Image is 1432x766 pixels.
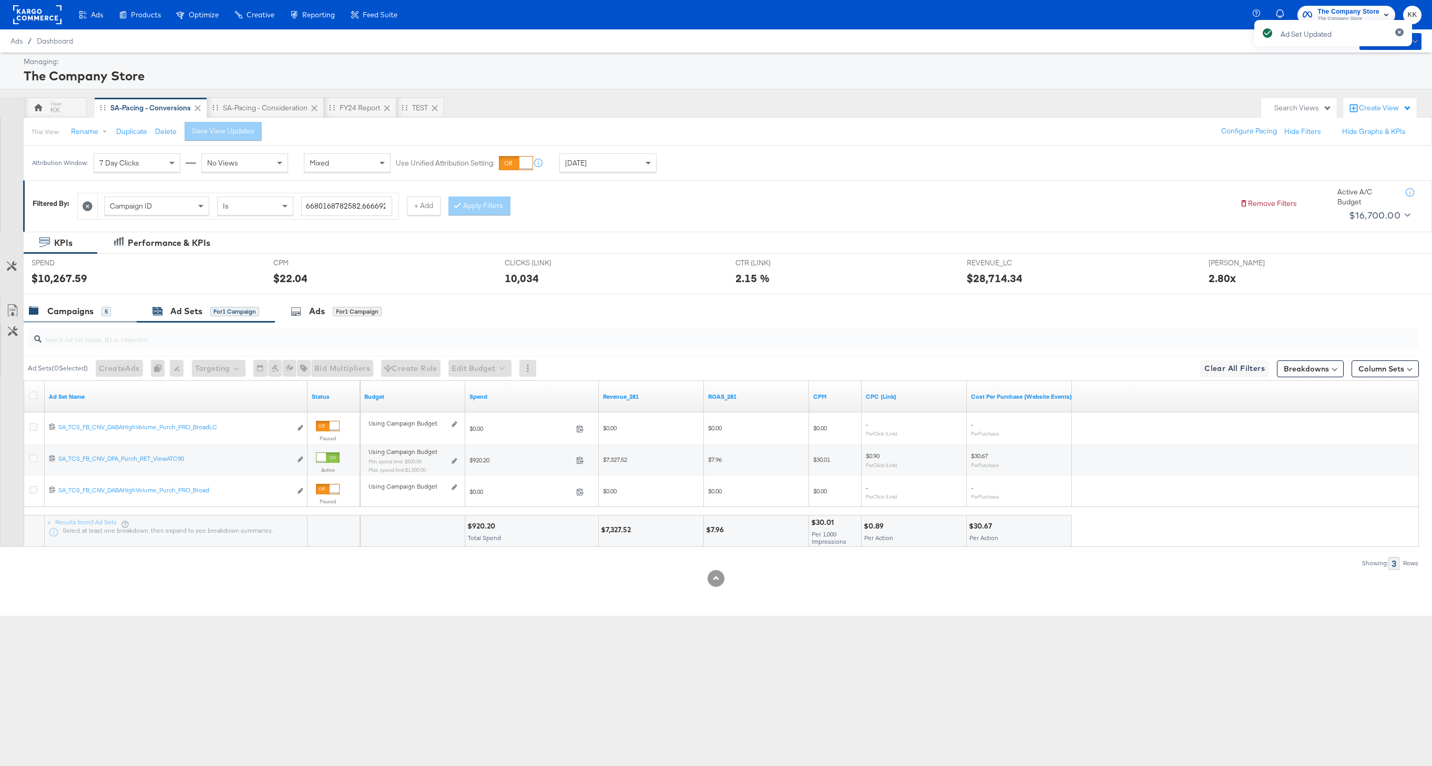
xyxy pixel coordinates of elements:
[396,158,495,168] label: Use Unified Attribution Setting:
[469,488,572,495] span: $0.00
[813,392,857,401] a: The average cost you've paid to have 1,000 impressions of your ad.
[866,483,868,491] span: -
[23,37,37,45] span: /
[971,392,1072,401] a: The average cost for each purchase tracked by your Custom Audience pixel on your website after pe...
[603,456,627,463] span: $7,327.52
[1200,360,1269,377] button: Clear All Filters
[1297,6,1395,24] button: The Company StoreThe Company Store
[864,534,893,542] span: Per Action
[11,37,23,45] span: Ads
[58,423,291,434] a: SA_TCS_FB_CNV_DABAHighVolume_Purch_PRO_BroadLC
[54,237,73,249] div: KPIs
[28,364,88,373] div: Ad Sets ( 0 Selected)
[735,271,770,286] div: 2.15 %
[273,271,308,286] div: $22.04
[329,105,335,110] div: Drag to reorder tab
[58,486,291,497] a: SA_TCS_FB_CNV_DABAHighVolume_Purch_PRO_Broad
[312,392,356,401] a: Shows the current state of your Ad Set.
[866,430,897,437] sub: Per Click (Link)
[151,360,170,377] div: 0
[364,392,461,401] a: Shows the current budget of Ad Set.
[505,258,584,268] span: CLICKS (LINK)
[91,11,103,19] span: Ads
[1403,6,1421,24] button: KK
[866,392,963,401] a: The average cost for each link click you've received from your ad.
[603,487,617,495] span: $0.00
[565,158,587,168] span: [DATE]
[24,57,1419,67] div: Managing:
[1240,199,1297,209] button: Remove Filters
[866,493,897,500] sub: Per Click (Link)
[469,456,572,464] span: $920.20
[110,201,152,211] span: Campaign ID
[309,305,325,317] div: Ads
[32,128,59,136] div: This View:
[1407,9,1417,21] span: KK
[866,462,897,468] sub: Per Click (Link)
[223,103,308,113] div: SA-Pacing - Consideration
[155,127,177,137] button: Delete
[967,271,1022,286] div: $28,714.34
[971,430,999,437] sub: Per Purchase
[316,498,340,505] label: Paused
[50,105,60,115] div: KK
[469,392,595,401] a: The total amount spent to date.
[301,196,392,216] input: Enter a search term
[1214,122,1284,141] button: Configure Pacing
[273,258,352,268] span: CPM
[969,521,995,531] div: $30.67
[64,122,118,141] button: Rename
[33,199,69,209] div: Filtered By:
[316,435,340,442] label: Paused
[469,425,572,432] span: $0.00
[813,424,827,432] span: $0.00
[128,237,210,249] div: Performance & KPIs
[340,103,380,113] div: FY24 Report
[505,271,539,286] div: 10,034
[708,487,722,495] span: $0.00
[189,11,219,19] span: Optimize
[468,534,501,542] span: Total Spend
[363,11,397,19] span: Feed Suite
[37,37,73,45] a: Dashboard
[1281,29,1332,39] div: Ad Set Updated
[101,307,111,316] div: 5
[708,392,805,401] a: ROAS_281
[369,448,437,456] span: Using Campaign Budget
[811,517,837,527] div: $30.01
[210,307,259,316] div: for 1 Campaign
[32,159,88,167] div: Attribution Window:
[369,419,449,428] div: Using Campaign Budget
[971,483,973,491] span: -
[302,11,335,19] span: Reporting
[407,196,441,215] button: + Add
[866,420,868,428] span: -
[813,456,830,463] span: $30.01
[369,467,426,473] sub: Max. spend limit : $1,500.00
[333,307,382,316] div: for 1 Campaign
[971,462,999,468] sub: Per Purchase
[813,487,827,495] span: $0.00
[131,11,161,19] span: Products
[32,271,87,286] div: $10,267.59
[864,521,887,531] div: $0.89
[110,103,191,113] div: SA-Pacing - Conversions
[316,467,340,473] label: Active
[170,305,202,317] div: Ad Sets
[971,420,973,428] span: -
[412,103,428,113] div: TEST
[24,67,1419,85] div: The Company Store
[708,424,722,432] span: $0.00
[223,201,229,211] span: Is
[310,158,329,168] span: Mixed
[42,325,1288,345] input: Search Ad Set Name, ID or Objective
[1317,6,1379,17] span: The Company Store
[47,305,94,317] div: Campaigns
[1209,258,1287,268] span: [PERSON_NAME]
[402,105,407,110] div: Drag to reorder tab
[207,158,238,168] span: No Views
[969,534,998,542] span: Per Action
[601,525,634,535] div: $7,327.52
[58,423,291,431] div: SA_TCS_FB_CNV_DABAHighVolume_Purch_PRO_BroadLC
